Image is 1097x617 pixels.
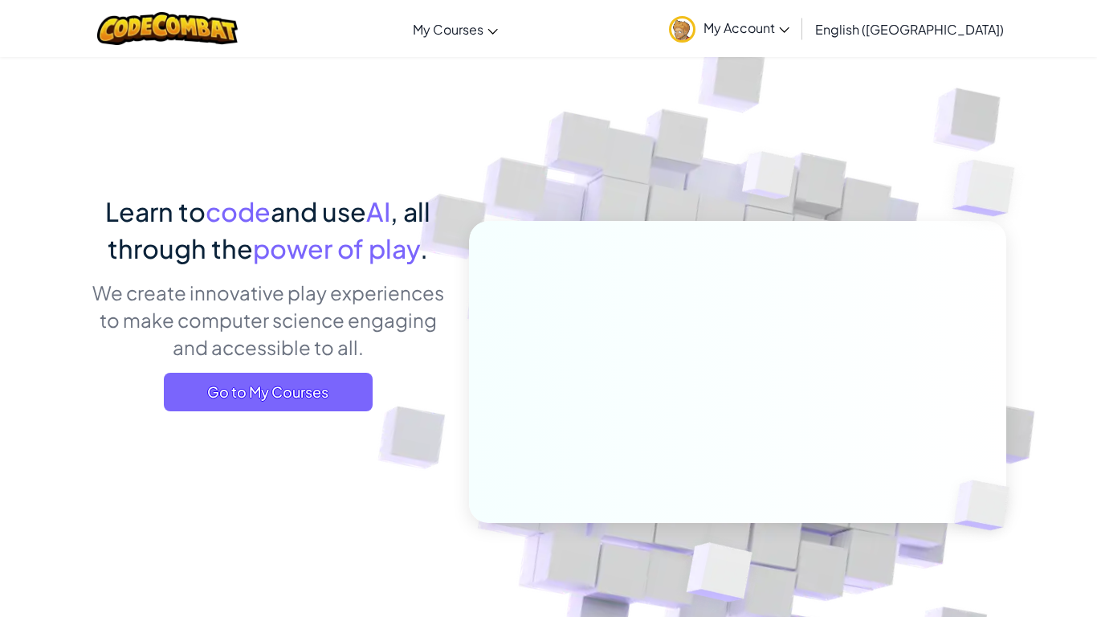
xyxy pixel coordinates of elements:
img: Overlap cubes [920,121,1059,256]
span: AI [366,195,390,227]
span: . [420,232,428,264]
span: and use [271,195,366,227]
img: CodeCombat logo [97,12,238,45]
span: My Account [703,19,789,36]
a: English ([GEOGRAPHIC_DATA]) [807,7,1012,51]
span: code [206,195,271,227]
span: English ([GEOGRAPHIC_DATA]) [815,21,1004,38]
img: Overlap cubes [712,120,828,239]
a: Go to My Courses [164,373,373,411]
p: We create innovative play experiences to make computer science engaging and accessible to all. [91,279,445,361]
a: My Courses [405,7,506,51]
span: My Courses [413,21,483,38]
img: Overlap cubes [928,447,1048,564]
span: power of play [253,232,420,264]
a: My Account [661,3,797,54]
img: avatar [669,16,695,43]
span: Learn to [105,195,206,227]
